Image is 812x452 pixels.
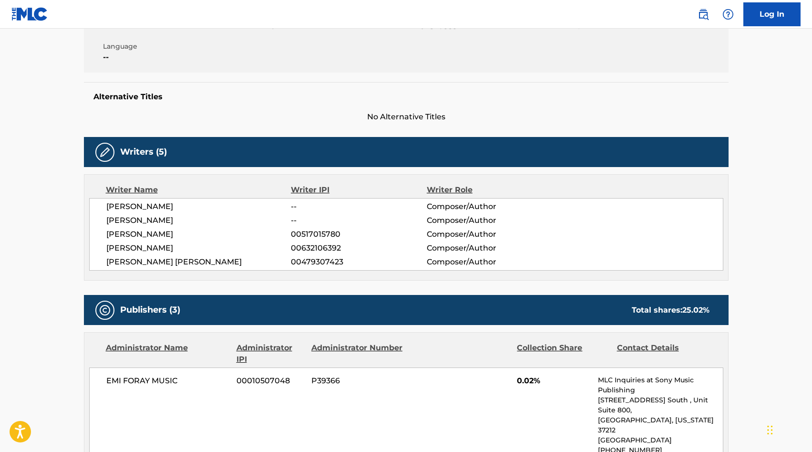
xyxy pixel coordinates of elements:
span: -- [103,52,257,63]
span: 00632106392 [291,242,426,254]
img: MLC Logo [11,7,48,21]
div: Writer Role [427,184,550,196]
span: P39366 [311,375,404,387]
h5: Publishers (3) [120,305,180,315]
img: help [722,9,734,20]
h5: Writers (5) [120,147,167,158]
span: No Alternative Titles [84,111,729,123]
span: EMI FORAY MUSIC [106,375,230,387]
a: Public Search [694,5,713,24]
span: 25.02 % [682,305,709,315]
span: [PERSON_NAME] [PERSON_NAME] [106,256,291,268]
span: [PERSON_NAME] [106,201,291,212]
span: Composer/Author [427,215,550,226]
h5: Alternative Titles [93,92,719,102]
div: Administrator IPI [236,342,304,365]
span: Composer/Author [427,229,550,240]
img: search [698,9,709,20]
span: [PERSON_NAME] [106,215,291,226]
span: 00010507048 [236,375,304,387]
span: 0.02% [517,375,591,387]
span: -- [291,215,426,226]
p: [STREET_ADDRESS] South , Unit Suite 800, [598,395,722,415]
a: Log In [743,2,801,26]
span: Composer/Author [427,201,550,212]
div: Help [719,5,738,24]
img: Writers [99,147,111,158]
div: Administrator Name [106,342,229,365]
div: Administrator Number [311,342,404,365]
div: Writer Name [106,184,291,196]
p: [GEOGRAPHIC_DATA] [598,435,722,445]
div: Writer IPI [291,184,427,196]
img: Publishers [99,305,111,316]
div: Contact Details [617,342,709,365]
p: MLC Inquiries at Sony Music Publishing [598,375,722,395]
span: -- [291,201,426,212]
span: [PERSON_NAME] [106,229,291,240]
div: Collection Share [517,342,609,365]
iframe: Chat Widget [764,406,812,452]
span: 00479307423 [291,256,426,268]
p: [GEOGRAPHIC_DATA], [US_STATE] 37212 [598,415,722,435]
span: [PERSON_NAME] [106,242,291,254]
div: Total shares: [632,305,709,316]
span: Language [103,42,257,52]
div: Drag [767,416,773,444]
span: Composer/Author [427,256,550,268]
span: 00517015780 [291,229,426,240]
span: Composer/Author [427,242,550,254]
